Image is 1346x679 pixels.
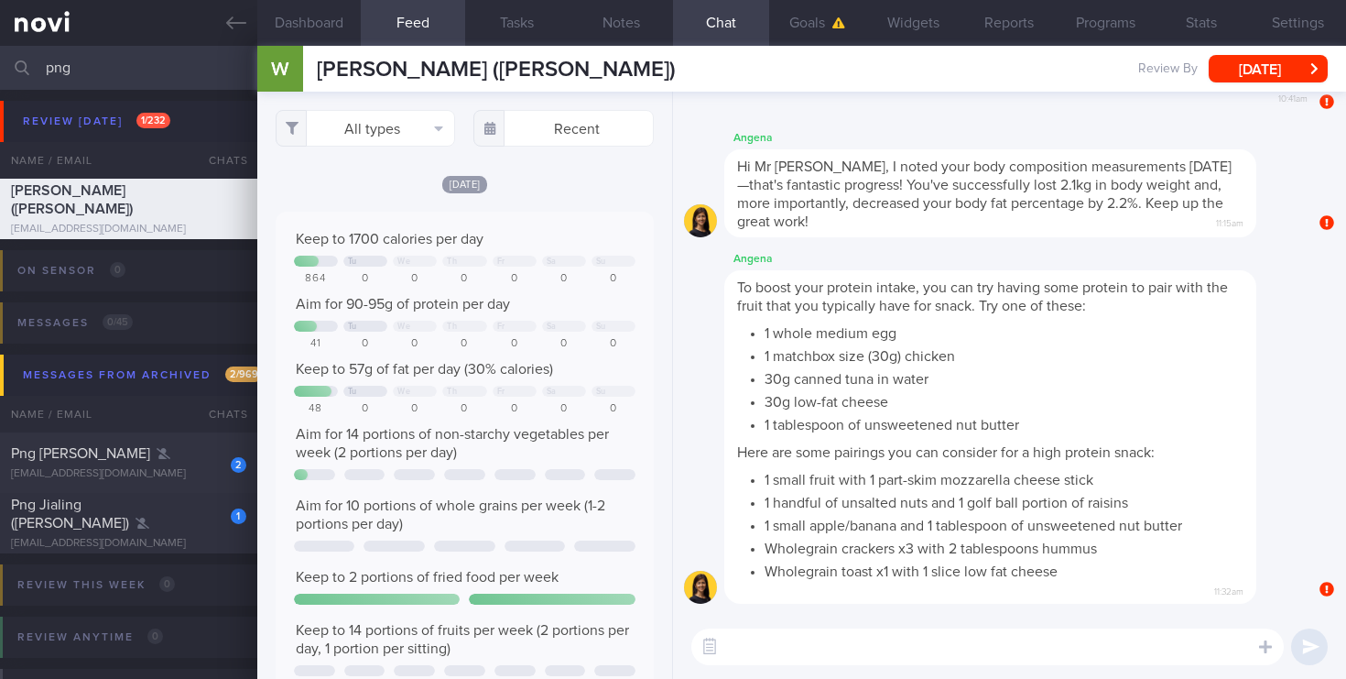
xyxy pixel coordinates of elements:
button: [DATE] [1209,55,1328,82]
span: Here are some pairings you can consider for a high protein snack: [737,445,1155,460]
span: Keep to 14 portions of fruits per week (2 portions per day, 1 portion per sitting) [296,623,629,656]
div: [EMAIL_ADDRESS][DOMAIN_NAME] [11,467,246,481]
div: 0 [493,272,537,286]
div: 0 [393,272,437,286]
div: 864 [294,272,338,286]
span: 1 / 232 [136,113,170,128]
div: Th [447,387,457,397]
li: 30g canned tuna in water [765,366,1243,389]
div: Chats [184,142,257,179]
span: Png Jialing ([PERSON_NAME]) [11,498,129,531]
span: Review By [1138,61,1198,78]
span: Hi Mr [PERSON_NAME], I noted your body composition measurements [DATE]—that's fantastic progress!... [737,159,1232,229]
span: Aim for 10 portions of whole grains per week (1-2 portions per day) [296,498,605,531]
div: 0 [343,337,387,351]
div: Sa [547,387,557,397]
span: 0 [159,576,175,592]
div: 0 [442,272,486,286]
span: Aim for 90-95g of protein per day [296,297,510,312]
span: 11:15am [1216,213,1243,230]
div: Tu [348,257,357,267]
span: Aim for 14 portions of non-starchy vegetables per week (2 portions per day) [296,427,609,460]
div: Su [596,257,606,267]
div: Su [596,322,606,332]
div: Tu [348,387,357,397]
li: 1 matchbox size (30g) chicken [765,343,1243,366]
div: Angena [724,127,1311,149]
div: 48 [294,402,338,416]
div: 0 [442,337,486,351]
div: 0 [592,402,635,416]
div: [EMAIL_ADDRESS][DOMAIN_NAME] [11,537,246,551]
div: Sa [547,322,557,332]
span: Keep to 1700 calories per day [296,232,483,246]
span: 11:32am [1214,581,1243,598]
span: Keep to 57g of fat per day (30% calories) [296,362,553,377]
div: Fr [497,257,505,267]
div: 0 [343,402,387,416]
div: 41 [294,337,338,351]
li: 1 tablespoon of unsweetened nut butter [765,411,1243,434]
div: Th [447,257,457,267]
div: Review [DATE] [18,109,175,134]
span: 0 [147,629,163,644]
div: Messages from Archived [18,363,267,388]
span: Png [PERSON_NAME] [11,446,150,461]
li: 1 whole medium egg [765,320,1243,343]
div: Th [447,322,457,332]
div: 0 [393,337,437,351]
div: Sa [547,257,557,267]
span: To boost your protein intake, you can try having some protein to pair with the fruit that you typ... [737,280,1228,313]
div: Chats [184,396,257,433]
div: 2 [231,457,246,473]
div: We [397,257,410,267]
span: [DATE] [442,176,488,193]
div: 0 [542,337,586,351]
div: We [397,387,410,397]
span: [PERSON_NAME] ([PERSON_NAME]) [11,183,133,216]
div: On sensor [13,258,130,283]
div: Angena [724,248,1311,270]
li: Wholegrain crackers x3 with 2 tablespoons hummus [765,535,1243,558]
div: 0 [343,272,387,286]
div: 0 [493,337,537,351]
span: 10:41am [1278,88,1308,105]
button: All types [276,110,456,147]
div: 0 [442,402,486,416]
div: 0 [592,337,635,351]
li: 1 handful of unsalted nuts and 1 golf ball portion of raisins [765,489,1243,512]
div: Tu [348,322,357,332]
span: Keep to 2 portions of fried food per week [296,570,559,585]
li: 30g low-fat cheese [765,389,1243,411]
div: 1 [231,509,246,524]
div: Review anytime [13,625,168,650]
div: 0 [592,272,635,286]
div: 0 [393,402,437,416]
li: 1 small fruit with 1 part-skim mozzarella cheese stick [765,466,1243,489]
div: Fr [497,387,505,397]
div: 0 [493,402,537,416]
span: [PERSON_NAME] ([PERSON_NAME]) [317,59,676,81]
li: Wholegrain toast x1 with 1 slice low fat cheese [765,558,1243,581]
li: 1 small apple/banana and 1 tablespoon of unsweetened nut butter [765,512,1243,535]
span: 0 / 45 [103,314,133,330]
div: Su [596,387,606,397]
div: Messages [13,311,137,335]
span: 2 / 969 [225,367,263,382]
div: Review this week [13,573,179,597]
span: 0 [110,262,125,278]
div: Fr [497,322,505,332]
div: 0 [542,272,586,286]
div: We [397,322,410,332]
div: [EMAIL_ADDRESS][DOMAIN_NAME] [11,223,246,236]
div: 0 [542,402,586,416]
